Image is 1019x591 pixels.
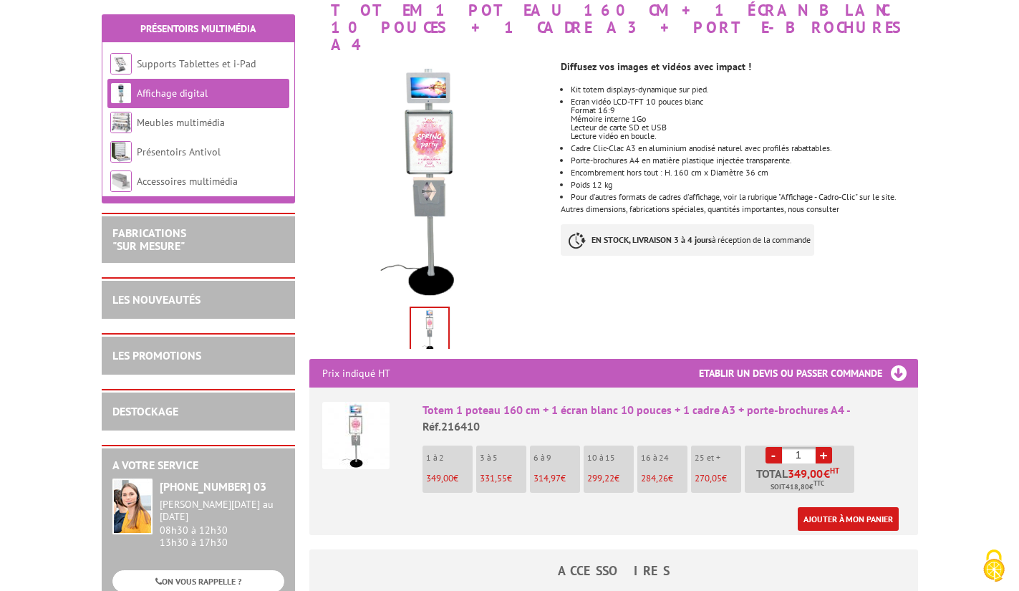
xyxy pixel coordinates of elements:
[816,447,832,463] a: +
[571,97,917,132] p: Ecran vidéo LCD-TFT 10 pouces blanc Format 16:9 Mémoire interne 1Go Lecteur de carte SD et USB
[137,57,256,70] a: Supports Tablettes et i-Pad
[426,474,473,484] p: €
[824,468,830,479] span: €
[426,472,453,484] span: 349,00
[110,170,132,192] img: Accessoires multimédia
[411,308,448,352] img: totems_exposition_socle_noir_poteaux_gris_216410.jpg
[571,193,917,201] li: Pour d'autres formats de cadres d'affichage, voir la rubrique "Affichage - Cadro-Clic" sur le site.
[969,542,1019,591] button: Cookies (fenêtre modale)
[137,116,225,129] a: Meubles multimédia
[571,181,917,189] li: Poids 12 kg
[112,479,153,534] img: widget-service.jpg
[112,404,178,418] a: DESTOCKAGE
[571,85,917,94] li: Kit totem displays-dynamique sur pied.
[426,453,473,463] p: 1 à 2
[160,499,284,548] div: 08h30 à 12h30 13h30 à 17h30
[695,472,722,484] span: 270,05
[771,481,824,493] span: Soit €
[112,348,201,362] a: LES PROMOTIONS
[561,54,928,270] div: Autres dimensions, fabrications spéciales, quantités importantes, nous consulter
[699,359,918,388] h3: Etablir un devis ou passer commande
[422,419,480,433] span: Réf.216410
[160,479,266,494] strong: [PHONE_NUMBER] 03
[571,132,917,140] p: Lecture vidéo en boucle.
[112,292,201,307] a: LES NOUVEAUTÉS
[561,60,751,73] strong: Diffusez vos images et vidéos avec impact !
[830,466,839,476] sup: HT
[587,472,614,484] span: 299,22
[561,224,814,256] p: à réception de la commande
[798,507,899,531] a: Ajouter à mon panier
[140,22,256,35] a: Présentoirs Multimédia
[160,499,284,523] div: [PERSON_NAME][DATE] au [DATE]
[571,168,917,177] div: Encombrement hors tout : H. 160 cm x Diamètre 36 cm
[976,548,1012,584] img: Cookies (fenêtre modale)
[322,402,390,469] img: Totem 1 poteau 160 cm + 1 écran blanc 10 pouces + 1 cadre A3 + porte-brochures A4
[695,453,741,463] p: 25 et +
[766,447,782,463] a: -
[322,359,390,388] p: Prix indiqué HT
[641,472,668,484] span: 284,26
[480,472,507,484] span: 331,55
[480,474,526,484] p: €
[533,472,561,484] span: 314,97
[422,402,905,435] div: Totem 1 poteau 160 cm + 1 écran blanc 10 pouces + 1 cadre A3 + porte-brochures A4 -
[533,453,580,463] p: 6 à 9
[641,474,687,484] p: €
[786,481,809,493] span: 418,80
[641,453,687,463] p: 16 à 24
[591,234,712,245] strong: EN STOCK, LIVRAISON 3 à 4 jours
[137,175,238,188] a: Accessoires multimédia
[112,459,284,472] h2: A votre service
[571,156,917,165] li: Porte-brochures A4 en matière plastique injectée transparente.
[788,468,824,479] span: 349,00
[110,82,132,104] img: Affichage digital
[587,474,634,484] p: €
[480,453,526,463] p: 3 à 5
[571,144,917,153] li: Cadre Clic-Clac A3 en aluminium anodisé naturel avec profilés rabattables.
[110,141,132,163] img: Présentoirs Antivol
[137,145,221,158] a: Présentoirs Antivol
[533,474,580,484] p: €
[112,226,186,253] a: FABRICATIONS"Sur Mesure"
[813,479,824,487] sup: TTC
[748,468,854,493] p: Total
[137,87,208,100] a: Affichage digital
[309,564,918,578] h4: ACCESSOIRES
[110,112,132,133] img: Meubles multimédia
[309,61,551,302] img: totems_exposition_socle_noir_poteaux_gris_216410.jpg
[587,453,634,463] p: 10 à 15
[110,53,132,75] img: Supports Tablettes et i-Pad
[695,474,741,484] p: €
